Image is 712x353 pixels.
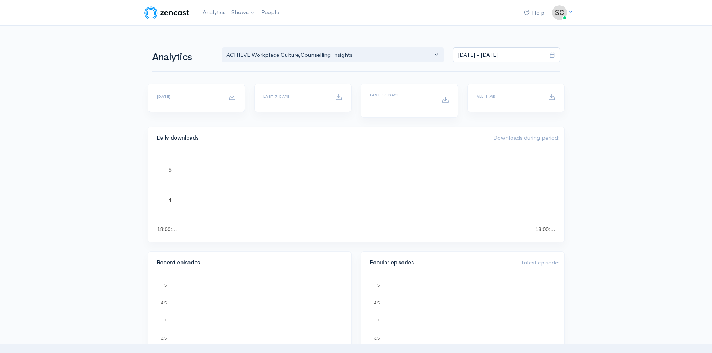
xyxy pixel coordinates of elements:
[521,5,548,21] a: Help
[157,135,484,141] h4: Daily downloads
[263,95,326,99] h6: Last 7 days
[374,300,379,305] text: 4.5
[228,4,258,21] a: Shows
[377,318,379,323] text: 4
[493,134,560,141] span: Downloads during period:
[477,95,539,99] h6: All time
[157,260,338,266] h4: Recent episodes
[157,95,219,99] h6: [DATE]
[169,167,172,173] text: 5
[536,226,555,232] text: 18:00:…
[370,260,512,266] h4: Popular episodes
[200,4,228,21] a: Analytics
[152,52,213,63] h1: Analytics
[222,47,444,63] button: ACHIEVE Workplace Culture, Counselling Insights
[161,300,166,305] text: 4.5
[374,336,379,340] text: 3.5
[370,93,432,97] h6: Last 30 days
[226,51,433,59] div: ACHIEVE Workplace Culture , Counselling Insights
[157,226,177,232] text: 18:00:…
[164,283,166,287] text: 5
[552,5,567,20] img: ...
[169,197,172,203] text: 4
[377,283,379,287] text: 5
[258,4,282,21] a: People
[161,336,166,340] text: 3.5
[521,259,560,266] span: Latest episode:
[164,318,166,323] text: 4
[143,5,191,20] img: ZenCast Logo
[157,158,555,233] svg: A chart.
[453,47,545,63] input: analytics date range selector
